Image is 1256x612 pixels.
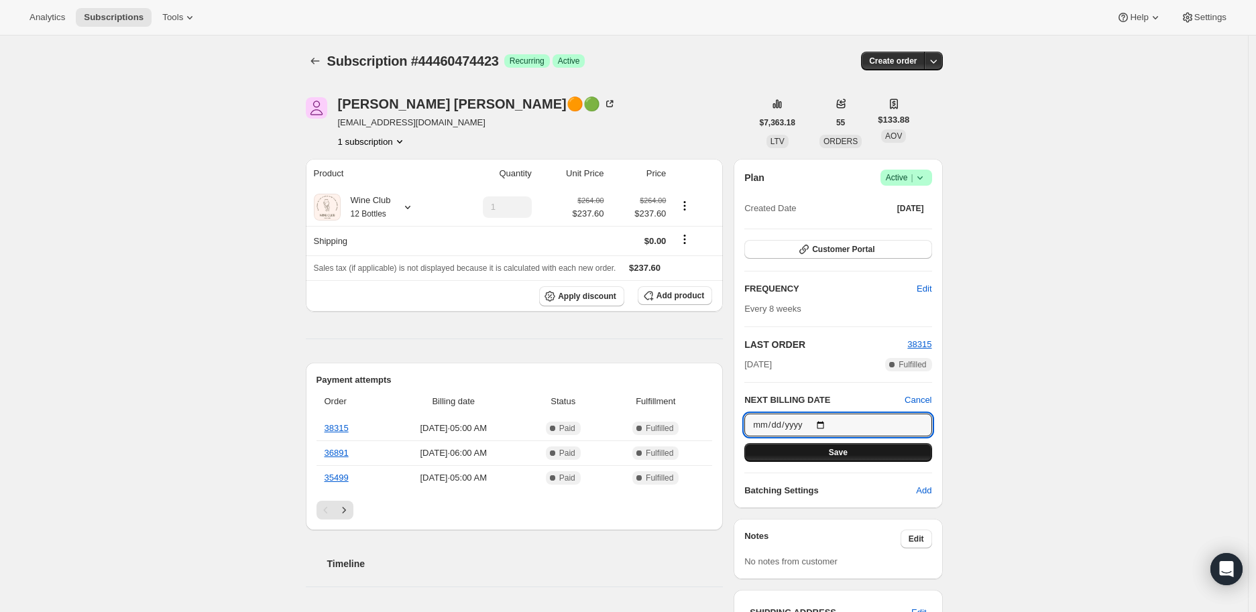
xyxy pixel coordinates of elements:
[812,244,874,255] span: Customer Portal
[325,473,349,483] a: 35499
[84,12,144,23] span: Subscriptions
[770,137,785,146] span: LTV
[905,393,931,407] button: Cancel
[314,263,616,273] span: Sales tax (if applicable) is not displayed because it is calculated with each new order.
[744,393,905,407] h2: NEXT BILLING DATE
[760,117,795,128] span: $7,363.18
[629,263,661,273] span: $237.60
[869,56,917,66] span: Create order
[527,395,599,408] span: Status
[388,422,519,435] span: [DATE] · 05:00 AM
[656,290,704,301] span: Add product
[559,473,575,483] span: Paid
[154,8,205,27] button: Tools
[317,373,713,387] h2: Payment attempts
[907,339,931,349] a: 38315
[744,338,907,351] h2: LAST ORDER
[907,338,931,351] button: 38315
[306,52,325,70] button: Subscriptions
[612,207,666,221] span: $237.60
[752,113,803,132] button: $7,363.18
[644,236,667,246] span: $0.00
[559,448,575,458] span: Paid
[1130,12,1148,23] span: Help
[536,159,608,188] th: Unit Price
[446,159,536,188] th: Quantity
[327,557,724,570] h2: Timeline
[162,12,183,23] span: Tools
[744,240,931,259] button: Customer Portal
[908,480,939,501] button: Add
[317,501,713,519] nav: Pagination
[1210,553,1243,585] div: Open Intercom Messenger
[861,52,925,70] button: Create order
[388,471,519,485] span: [DATE] · 05:00 AM
[338,135,406,148] button: Product actions
[1194,12,1226,23] span: Settings
[338,116,616,129] span: [EMAIL_ADDRESS][DOMAIN_NAME]
[823,137,858,146] span: ORDERS
[572,207,604,221] span: $237.60
[306,97,327,119] span: Kristin Mueller🟠🟢
[744,556,838,566] span: No notes from customer
[608,159,670,188] th: Price
[21,8,73,27] button: Analytics
[646,473,673,483] span: Fulfilled
[577,196,604,204] small: $264.00
[744,484,916,497] h6: Batching Settings
[897,203,924,214] span: [DATE]
[646,448,673,458] span: Fulfilled
[327,54,499,68] span: Subscription #44460474423
[909,534,924,544] span: Edit
[317,387,384,416] th: Order
[744,358,772,371] span: [DATE]
[899,359,926,370] span: Fulfilled
[886,171,927,184] span: Active
[306,226,446,255] th: Shipping
[30,12,65,23] span: Analytics
[674,198,695,213] button: Product actions
[1173,8,1235,27] button: Settings
[335,501,353,519] button: Next
[744,530,901,548] h3: Notes
[646,423,673,434] span: Fulfilled
[911,172,913,183] span: |
[325,423,349,433] a: 38315
[607,395,704,408] span: Fulfillment
[1108,8,1169,27] button: Help
[901,530,932,548] button: Edit
[388,446,519,460] span: [DATE] · 06:00 AM
[674,232,695,247] button: Shipping actions
[829,447,848,458] span: Save
[744,171,764,184] h2: Plan
[640,196,666,204] small: $264.00
[351,209,386,219] small: 12 Bottles
[559,423,575,434] span: Paid
[341,194,391,221] div: Wine Club
[836,117,845,128] span: 55
[510,56,545,66] span: Recurring
[916,484,931,497] span: Add
[878,113,909,127] span: $133.88
[638,286,712,305] button: Add product
[885,131,902,141] span: AOV
[889,199,932,218] button: [DATE]
[917,282,931,296] span: Edit
[76,8,152,27] button: Subscriptions
[314,194,341,221] img: product img
[828,113,853,132] button: 55
[325,448,349,458] a: 36891
[388,395,519,408] span: Billing date
[338,97,616,111] div: [PERSON_NAME] [PERSON_NAME]🟠🟢
[909,278,939,300] button: Edit
[744,202,796,215] span: Created Date
[744,282,917,296] h2: FREQUENCY
[744,443,931,462] button: Save
[744,304,801,314] span: Every 8 weeks
[306,159,446,188] th: Product
[558,56,580,66] span: Active
[539,286,624,306] button: Apply discount
[558,291,616,302] span: Apply discount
